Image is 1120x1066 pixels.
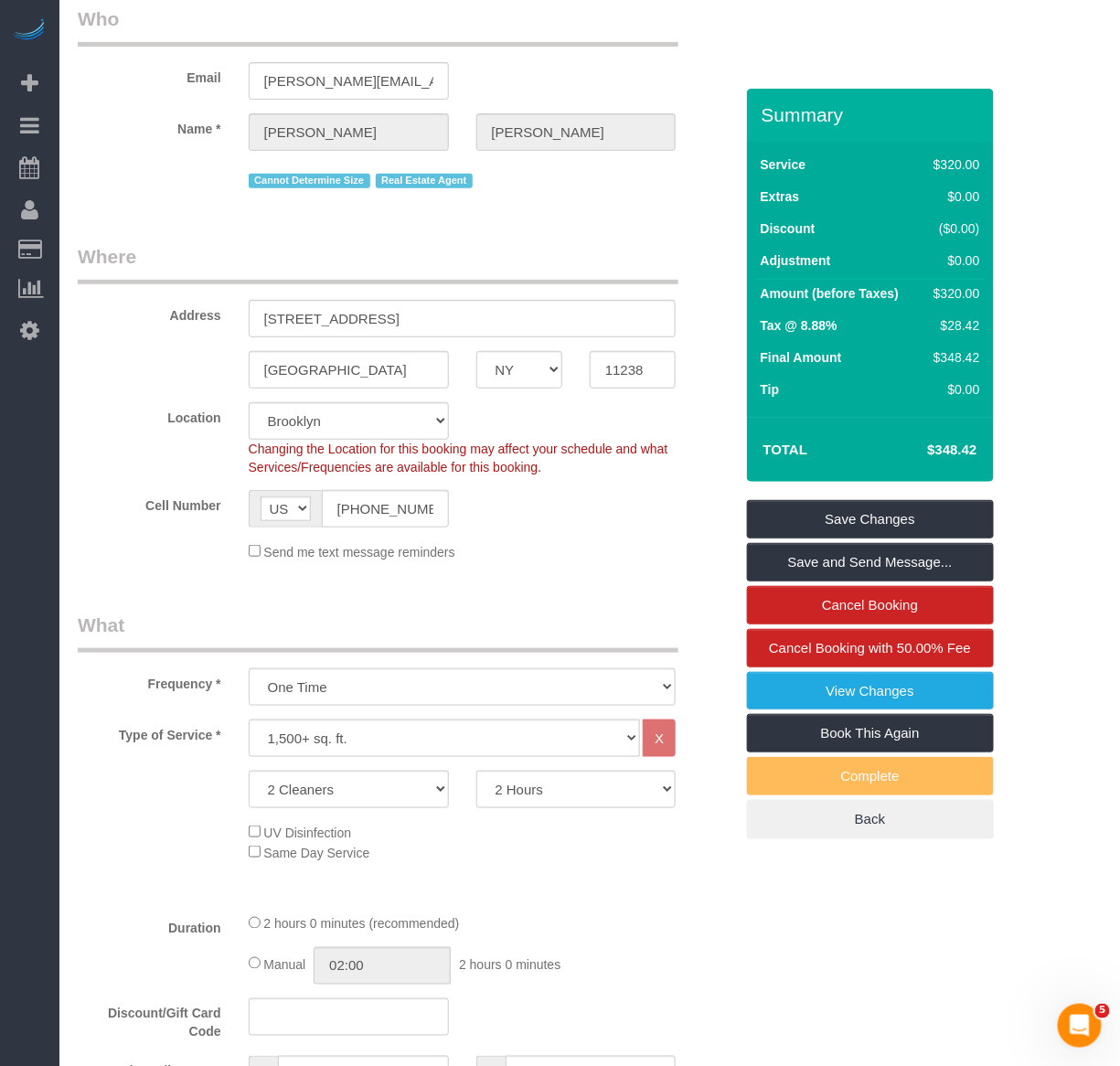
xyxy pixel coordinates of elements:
input: Last Name [476,113,677,151]
label: Address [64,300,235,325]
input: City [249,351,449,389]
span: 2 hours 0 minutes (recommended) [263,917,459,932]
label: Location [64,402,235,427]
span: Cannot Determine Size [249,174,370,188]
div: ($0.00) [926,219,979,238]
a: Save and Send Message... [747,543,994,581]
label: Amount (before Taxes) [761,284,899,303]
input: First Name [249,113,449,151]
span: Changing the Location for this booking may affect your schedule and what Services/Frequencies are... [249,442,668,474]
a: Back [747,800,994,838]
a: View Changes [747,672,994,710]
span: 2 hours 0 minutes [459,957,560,972]
div: $0.00 [926,187,979,206]
label: Frequency * [64,668,235,693]
a: Save Changes [747,500,994,538]
label: Email [64,62,235,87]
label: Tax @ 8.88% [761,316,837,335]
div: $0.00 [926,380,979,399]
label: Type of Service * [64,720,235,744]
div: $28.42 [926,316,979,335]
label: Discount/Gift Card Code [64,998,235,1041]
a: Cancel Booking with 50.00% Fee [747,629,994,667]
span: UV Disinfection [263,826,351,840]
label: Tip [761,380,780,399]
h3: Summary [762,104,985,125]
label: Name * [64,113,235,138]
div: $0.00 [926,251,979,270]
a: Book This Again [747,714,994,752]
h4: $348.42 [872,442,976,458]
input: Cell Number [322,490,449,528]
label: Extras [761,187,800,206]
span: Real Estate Agent [376,174,473,188]
span: 5 [1095,1004,1110,1018]
div: $320.00 [926,284,979,303]
img: Automaid Logo [11,18,48,44]
iframe: Intercom live chat [1058,1004,1102,1048]
input: Email [249,62,449,100]
label: Cell Number [64,490,235,515]
label: Duration [64,913,235,938]
label: Discount [761,219,816,238]
strong: Total [763,442,808,457]
legend: What [78,612,678,653]
legend: Where [78,243,678,284]
span: Same Day Service [263,846,369,860]
label: Adjustment [761,251,831,270]
span: Send me text message reminders [263,545,454,560]
span: Manual [263,957,305,972]
input: Zip Code [590,351,676,389]
label: Service [761,155,806,174]
a: Cancel Booking [747,586,994,624]
div: $320.00 [926,155,979,174]
span: Cancel Booking with 50.00% Fee [769,640,971,656]
label: Final Amount [761,348,842,367]
div: $348.42 [926,348,979,367]
legend: Who [78,5,678,47]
